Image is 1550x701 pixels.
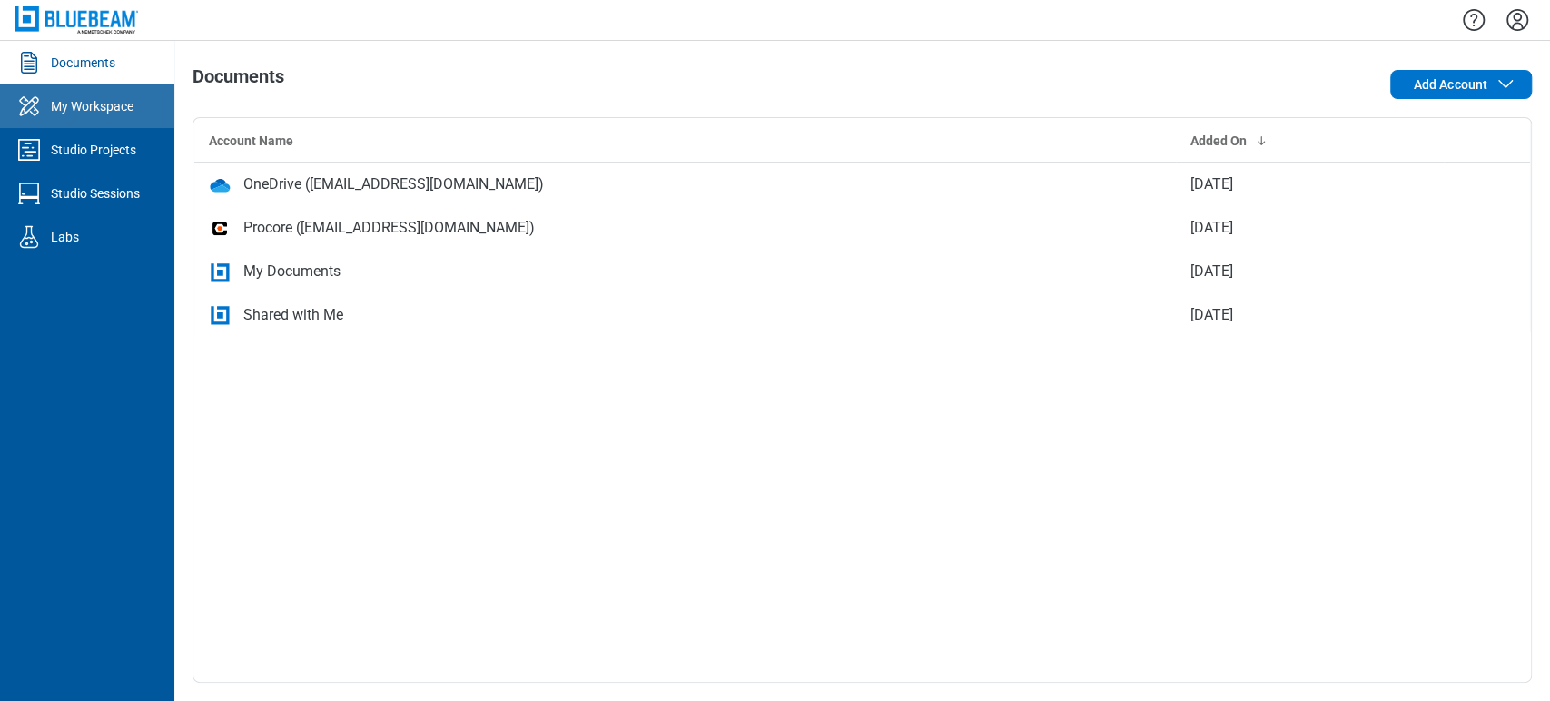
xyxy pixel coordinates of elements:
td: [DATE] [1176,163,1443,206]
div: Procore ([EMAIL_ADDRESS][DOMAIN_NAME]) [243,217,535,239]
td: [DATE] [1176,250,1443,293]
div: Shared with Me [243,304,343,326]
div: Account Name [209,132,1161,150]
div: Added On [1190,132,1428,150]
h1: Documents [193,66,284,95]
svg: Studio Projects [15,135,44,164]
div: My Documents [243,261,341,282]
div: OneDrive ([EMAIL_ADDRESS][DOMAIN_NAME]) [243,173,544,195]
td: [DATE] [1176,293,1443,337]
div: Labs [51,228,79,246]
div: My Workspace [51,97,133,115]
div: Documents [51,54,115,72]
div: Studio Projects [51,141,136,159]
svg: Labs [15,222,44,252]
span: Add Account [1413,75,1487,94]
button: Settings [1503,5,1532,35]
img: Bluebeam, Inc. [15,6,138,33]
svg: Documents [15,48,44,77]
table: bb-data-table [193,118,1531,337]
div: Studio Sessions [51,184,140,202]
svg: My Workspace [15,92,44,121]
svg: Studio Sessions [15,179,44,208]
button: Add Account [1390,70,1532,99]
td: [DATE] [1176,206,1443,250]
